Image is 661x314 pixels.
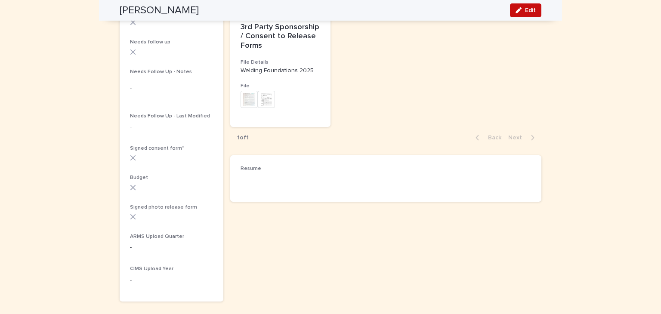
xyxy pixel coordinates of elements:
[130,243,213,252] p: -
[469,134,505,142] button: Back
[230,127,256,148] p: 1 of 1
[510,3,541,17] button: Edit
[130,69,192,74] span: Needs Follow Up - Notes
[505,134,541,142] button: Next
[130,40,170,45] span: Needs follow up
[130,123,213,132] p: -
[483,135,501,141] span: Back
[241,59,320,66] h3: File Details
[130,146,184,151] span: Signed consent form*
[130,234,184,239] span: ARMS Upload Quarter
[508,135,527,141] span: Next
[525,7,536,13] span: Edit
[130,175,148,180] span: Budget
[241,83,320,89] h3: File
[241,23,320,51] p: 3rd Party Sponsorship / Consent to Release Forms
[241,166,261,171] span: Resume
[130,114,210,119] span: Needs Follow Up - Last Modified
[120,4,199,17] h2: [PERSON_NAME]
[130,266,173,271] span: CIMS Upload Year
[230,12,330,127] a: 3rd Party Sponsorship / Consent to Release FormsFile DetailsWelding Foundations 2025File
[130,205,197,210] span: Signed photo release form
[130,276,213,285] p: -
[241,67,320,74] div: Welding Foundations 2025
[130,84,213,93] p: -
[241,175,330,185] p: -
